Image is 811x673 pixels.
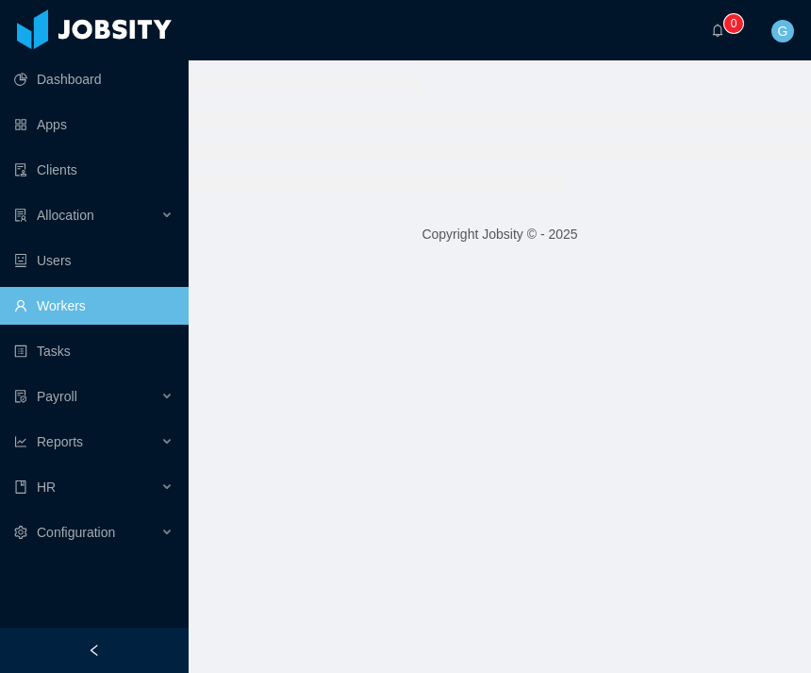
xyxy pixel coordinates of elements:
[14,435,27,448] i: icon: line-chart
[37,389,77,404] span: Payroll
[724,14,743,33] sup: 0
[14,151,174,189] a: icon: auditClients
[37,525,115,540] span: Configuration
[711,24,724,37] i: icon: bell
[14,390,27,403] i: icon: file-protect
[14,106,174,143] a: icon: appstoreApps
[778,20,788,42] span: G
[189,202,811,267] footer: Copyright Jobsity © - 2025
[14,480,27,494] i: icon: book
[37,208,94,223] span: Allocation
[14,209,27,222] i: icon: solution
[14,287,174,325] a: icon: userWorkers
[37,480,56,495] span: HR
[14,60,174,98] a: icon: pie-chartDashboard
[14,526,27,539] i: icon: setting
[14,242,174,279] a: icon: robotUsers
[37,434,83,449] span: Reports
[14,332,174,370] a: icon: profileTasks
